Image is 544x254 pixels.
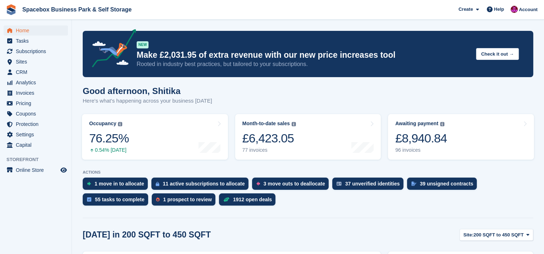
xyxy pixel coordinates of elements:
img: move_outs_to_deallocate_icon-f764333ba52eb49d3ac5e1228854f67142a1ed5810a6f6cc68b1a99e826820c5.svg [256,182,260,186]
span: Subscriptions [16,46,59,56]
a: Spacebox Business Park & Self Storage [19,4,134,15]
img: icon-info-grey-7440780725fd019a000dd9b08b2336e03edf1995a4989e88bcd33f0948082b44.svg [118,122,122,126]
img: icon-info-grey-7440780725fd019a000dd9b08b2336e03edf1995a4989e88bcd33f0948082b44.svg [440,122,444,126]
a: menu [4,77,68,88]
button: Site: 200 SQFT to 450 SQFT [460,229,533,241]
span: Home [16,25,59,36]
a: 39 unsigned contracts [407,178,481,193]
div: Awaiting payment [395,121,438,127]
button: Check it out → [476,48,519,60]
span: Create [458,6,473,13]
a: menu [4,165,68,175]
a: Occupancy 76.25% 0.54% [DATE] [82,114,228,160]
span: Help [494,6,504,13]
a: menu [4,119,68,129]
a: menu [4,25,68,36]
div: 55 tasks to complete [95,197,145,202]
div: NEW [137,41,148,48]
div: 3 move outs to deallocate [264,181,325,187]
a: 55 tasks to complete [83,193,152,209]
div: 37 unverified identities [345,181,400,187]
span: Invoices [16,88,59,98]
a: Month-to-date sales £6,423.05 77 invoices [235,114,381,160]
span: Site: [463,231,474,239]
div: 39 unsigned contracts [420,181,474,187]
img: contract_signature_icon-13c848040528278c33f63329250d36e43548de30e8caae1d1a13099fd9432cc5.svg [411,182,416,186]
img: price-adjustments-announcement-icon-8257ccfd72463d97f412b2fc003d46551f7dbcb40ab6d574587a9cd5c0d94... [86,29,136,70]
div: £8,940.84 [395,131,447,146]
div: Occupancy [89,121,116,127]
a: 1 prospect to review [152,193,219,209]
a: menu [4,46,68,56]
div: 96 invoices [395,147,447,153]
a: 1912 open deals [219,193,279,209]
p: ACTIONS [83,170,533,175]
a: 37 unverified identities [332,178,407,193]
h2: [DATE] in 200 SQFT to 450 SQFT [83,230,211,240]
span: Storefront [6,156,72,163]
div: 1 move in to allocate [95,181,144,187]
span: CRM [16,67,59,77]
span: Pricing [16,98,59,108]
img: prospect-51fa495bee0391a8d652442698ab0144808aea92771e9ea1ae160a38d050c398.svg [156,197,160,202]
img: move_ins_to_allocate_icon-fdf77a2bb77ea45bf5b3d319d69a93e2d87916cf1d5bf7949dd705db3b84f3ca.svg [87,182,91,186]
div: 1912 open deals [233,197,272,202]
img: icon-info-grey-7440780725fd019a000dd9b08b2336e03edf1995a4989e88bcd33f0948082b44.svg [292,122,296,126]
span: 200 SQFT to 450 SQFT [474,231,524,239]
a: menu [4,57,68,67]
span: Analytics [16,77,59,88]
img: task-75834270c22a3079a89374b754ae025e5fb1db73e45f91037f5363f120a921f8.svg [87,197,91,202]
span: Account [519,6,538,13]
a: menu [4,36,68,46]
div: £6,423.05 [242,131,296,146]
p: Here's what's happening across your business [DATE] [83,97,212,105]
div: 77 invoices [242,147,296,153]
a: menu [4,98,68,108]
a: 3 move outs to deallocate [252,178,332,193]
div: 0.54% [DATE] [89,147,129,153]
span: Protection [16,119,59,129]
div: 1 prospect to review [163,197,212,202]
span: Capital [16,140,59,150]
h1: Good afternoon, Shitika [83,86,212,96]
span: Settings [16,130,59,140]
span: Coupons [16,109,59,119]
img: active_subscription_to_allocate_icon-d502201f5373d7db506a760aba3b589e785aa758c864c3986d89f69b8ff3... [156,182,159,186]
p: Rooted in industry best practices, but tailored to your subscriptions. [137,60,470,68]
p: Make £2,031.95 of extra revenue with our new price increases tool [137,50,470,60]
div: 76.25% [89,131,129,146]
a: 11 active subscriptions to allocate [151,178,252,193]
a: menu [4,67,68,77]
a: menu [4,140,68,150]
span: Tasks [16,36,59,46]
img: stora-icon-8386f47178a22dfd0bd8f6a31ec36ba5ce8667c1dd55bd0f319d3a0aa187defe.svg [6,4,17,15]
a: menu [4,88,68,98]
img: deal-1b604bf984904fb50ccaf53a9ad4b4a5d6e5aea283cecdc64d6e3604feb123c2.svg [223,197,229,202]
span: Online Store [16,165,59,175]
a: menu [4,130,68,140]
img: verify_identity-adf6edd0f0f0b5bbfe63781bf79b02c33cf7c696d77639b501bdc392416b5a36.svg [337,182,342,186]
div: Month-to-date sales [242,121,290,127]
a: menu [4,109,68,119]
span: Sites [16,57,59,67]
a: 1 move in to allocate [83,178,151,193]
div: 11 active subscriptions to allocate [163,181,245,187]
a: Awaiting payment £8,940.84 96 invoices [388,114,534,160]
img: Shitika Balanath [511,6,518,13]
a: Preview store [59,166,68,174]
